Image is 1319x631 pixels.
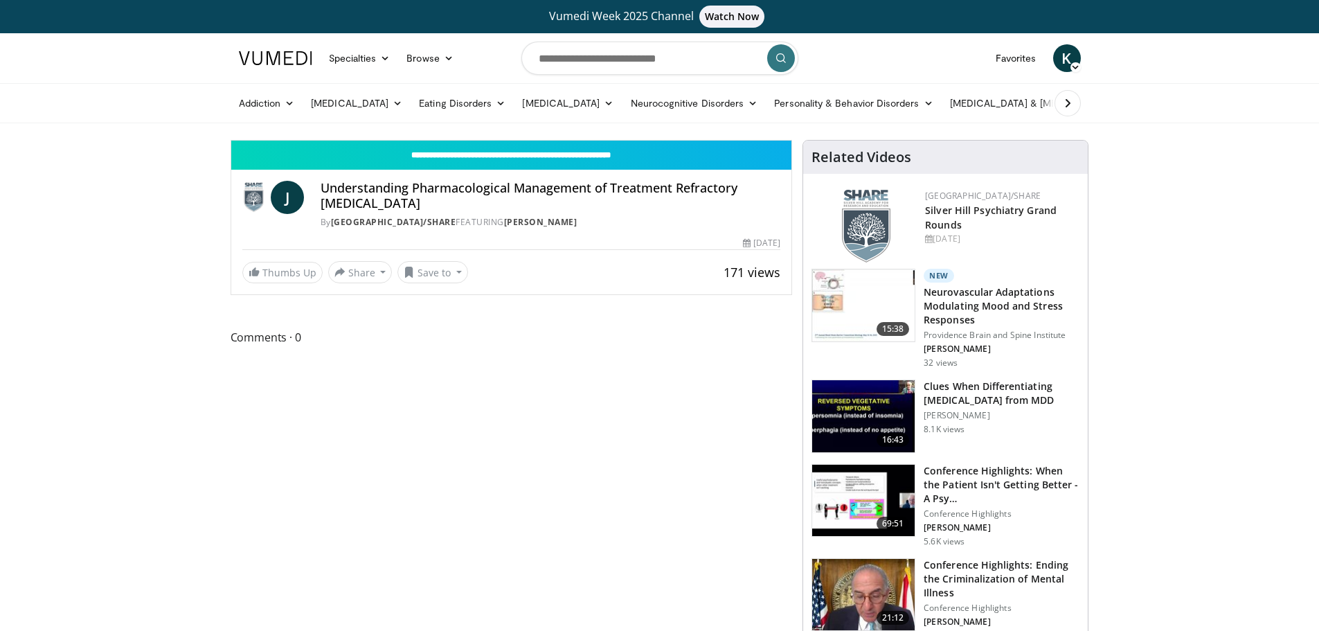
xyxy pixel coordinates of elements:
[924,616,1079,628] p: [PERSON_NAME]
[622,89,766,117] a: Neurocognitive Disorders
[242,262,323,283] a: Thumbs Up
[812,269,915,341] img: 4562edde-ec7e-4758-8328-0659f7ef333d.150x105_q85_crop-smart_upscale.jpg
[842,190,890,263] img: f8aaeb6d-318f-4fcf-bd1d-54ce21f29e87.png.150x105_q85_autocrop_double_scale_upscale_version-0.2.png
[811,269,1079,368] a: 15:38 New Neurovascular Adaptations Modulating Mood and Stress Responses Providence Brain and Spi...
[321,44,399,72] a: Specialties
[699,6,765,28] span: Watch Now
[924,558,1079,600] h3: Conference Highlights: Ending the Criminalization of Mental Illness
[924,410,1079,421] p: [PERSON_NAME]
[321,181,781,211] h4: Understanding Pharmacological Management of Treatment Refractory [MEDICAL_DATA]
[925,204,1057,231] a: Silver Hill Psychiatry Grand Rounds
[241,6,1079,28] a: Vumedi Week 2025 ChannelWatch Now
[271,181,304,214] a: J
[924,536,964,547] p: 5.6K views
[303,89,411,117] a: [MEDICAL_DATA]
[924,603,1079,614] p: Conference Highlights
[812,559,915,631] img: 1419e6f0-d69a-482b-b3ae-1573189bf46e.150x105_q85_crop-smart_upscale.jpg
[397,261,468,283] button: Save to
[811,380,1079,453] a: 16:43 Clues When Differentiating [MEDICAL_DATA] from MDD [PERSON_NAME] 8.1K views
[925,190,1041,202] a: [GEOGRAPHIC_DATA]/SHARE
[924,424,964,435] p: 8.1K views
[924,330,1079,341] p: Providence Brain and Spine Institute
[398,44,462,72] a: Browse
[812,465,915,537] img: 4362ec9e-0993-4580-bfd4-8e18d57e1d49.150x105_q85_crop-smart_upscale.jpg
[924,357,958,368] p: 32 views
[812,380,915,452] img: a6520382-d332-4ed3-9891-ee688fa49237.150x105_q85_crop-smart_upscale.jpg
[242,181,265,214] img: Silver Hill Hospital/SHARE
[1053,44,1081,72] a: K
[924,269,954,283] p: New
[811,149,911,166] h4: Related Videos
[877,517,910,531] span: 69:51
[924,508,1079,519] p: Conference Highlights
[766,89,941,117] a: Personality & Behavior Disorders
[321,216,781,229] div: By FEATURING
[331,216,456,228] a: [GEOGRAPHIC_DATA]/SHARE
[877,611,910,625] span: 21:12
[942,89,1140,117] a: [MEDICAL_DATA] & [MEDICAL_DATA]
[877,322,910,336] span: 15:38
[411,89,514,117] a: Eating Disorders
[514,89,622,117] a: [MEDICAL_DATA]
[504,216,577,228] a: [PERSON_NAME]
[924,285,1079,327] h3: Neurovascular Adaptations Modulating Mood and Stress Responses
[328,261,393,283] button: Share
[231,89,303,117] a: Addiction
[811,464,1079,547] a: 69:51 Conference Highlights: When the Patient Isn't Getting Better - A Psy… Conference Highlights...
[924,522,1079,533] p: [PERSON_NAME]
[239,51,312,65] img: VuMedi Logo
[743,237,780,249] div: [DATE]
[924,380,1079,407] h3: Clues When Differentiating [MEDICAL_DATA] from MDD
[724,264,780,281] span: 171 views
[987,44,1045,72] a: Favorites
[231,328,793,346] span: Comments 0
[521,42,798,75] input: Search topics, interventions
[925,233,1077,245] div: [DATE]
[877,433,910,447] span: 16:43
[924,464,1079,506] h3: Conference Highlights: When the Patient Isn't Getting Better - A Psy…
[924,344,1079,355] p: [PERSON_NAME]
